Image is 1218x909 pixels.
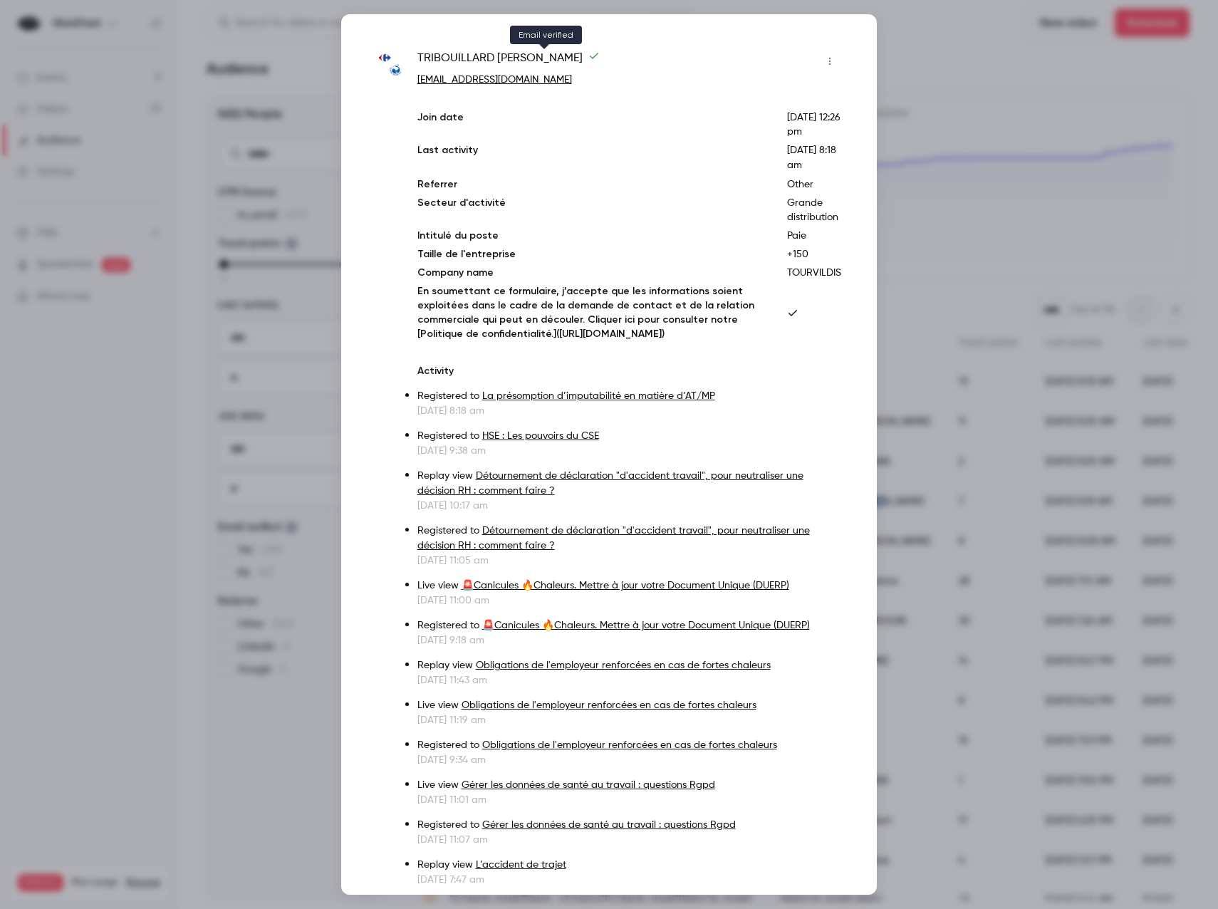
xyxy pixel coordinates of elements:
[787,110,841,139] p: [DATE] 12:26 pm
[417,177,764,192] p: Referrer
[482,620,810,630] a: 🚨Canicules 🔥Chaleurs. Mettre à jour votre Document Unique (DUERP)
[417,50,600,73] span: TRIBOUILLARD [PERSON_NAME]
[482,820,736,830] a: Gérer les données de santé au travail : questions Rgpd
[787,145,836,170] span: [DATE] 8:18 am
[417,499,841,513] p: [DATE] 10:17 am
[417,526,810,551] a: Détournement de déclaration "d'accident travail", pour neutraliser une décision RH : comment faire ?
[417,229,764,243] p: Intitulé du poste
[417,833,841,847] p: [DATE] 11:07 am
[417,698,841,713] p: Live view
[417,471,803,496] a: Détournement de déclaration "d'accident travail", pour neutraliser une décision RH : comment faire ?
[787,229,841,243] p: Paie
[417,524,841,554] p: Registered to
[417,554,841,568] p: [DATE] 11:05 am
[417,778,841,793] p: Live view
[476,660,771,670] a: Obligations de l'employeur renforcées en cas de fortes chaleurs
[417,429,841,444] p: Registered to
[417,658,841,673] p: Replay view
[377,51,403,78] img: franchise.carrefour.com
[417,469,841,499] p: Replay view
[417,673,841,687] p: [DATE] 11:43 am
[417,633,841,648] p: [DATE] 9:18 am
[476,860,566,870] a: L’accident de trajet
[482,740,777,750] a: Obligations de l'employeur renforcées en cas de fortes chaleurs
[462,581,789,591] a: 🚨Canicules 🔥Chaleurs. Mettre à jour votre Document Unique (DUERP)
[417,110,764,139] p: Join date
[417,389,841,404] p: Registered to
[417,618,841,633] p: Registered to
[417,143,764,173] p: Last activity
[417,818,841,833] p: Registered to
[417,196,764,224] p: Secteur d'activité
[417,753,841,767] p: [DATE] 9:34 am
[417,364,841,378] p: Activity
[417,404,841,418] p: [DATE] 8:18 am
[417,247,764,261] p: Taille de l'entreprise
[417,593,841,608] p: [DATE] 11:00 am
[787,196,841,224] p: Grande distribution
[462,700,756,710] a: Obligations de l'employeur renforcées en cas de fortes chaleurs
[417,75,572,85] a: [EMAIL_ADDRESS][DOMAIN_NAME]
[417,284,764,341] p: En soumettant ce formulaire, j’accepte que les informations soient exploitées dans le cadre de la...
[787,177,841,192] p: Other
[462,780,715,790] a: Gérer les données de santé au travail : questions Rgpd
[417,713,841,727] p: [DATE] 11:19 am
[417,266,764,280] p: Company name
[417,444,841,458] p: [DATE] 9:38 am
[787,266,841,280] p: TOURVILDIS
[482,431,599,441] a: HSE : Les pouvoirs du CSE
[417,578,841,593] p: Live view
[417,873,841,887] p: [DATE] 7:47 am
[417,858,841,873] p: Replay view
[417,738,841,753] p: Registered to
[482,391,715,401] a: La présomption d’imputabilité en matière d’AT/MP
[417,793,841,807] p: [DATE] 11:01 am
[787,247,841,261] p: +150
